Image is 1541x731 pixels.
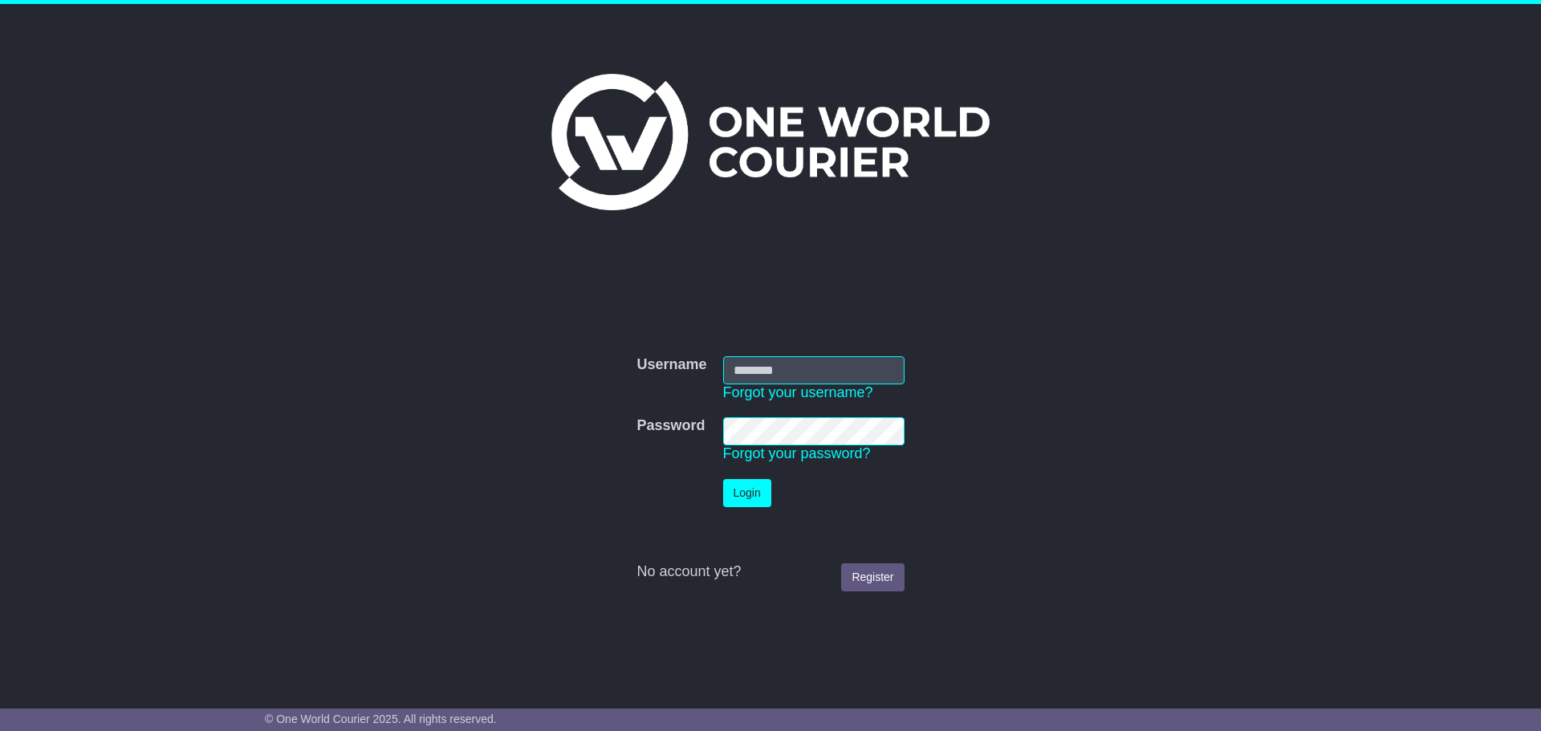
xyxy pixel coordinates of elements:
a: Forgot your username? [723,384,873,400]
a: Forgot your password? [723,445,871,461]
a: Register [841,563,904,591]
div: No account yet? [636,563,904,581]
img: One World [551,74,990,210]
label: Password [636,417,705,435]
span: © One World Courier 2025. All rights reserved. [265,713,497,725]
button: Login [723,479,771,507]
label: Username [636,356,706,374]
